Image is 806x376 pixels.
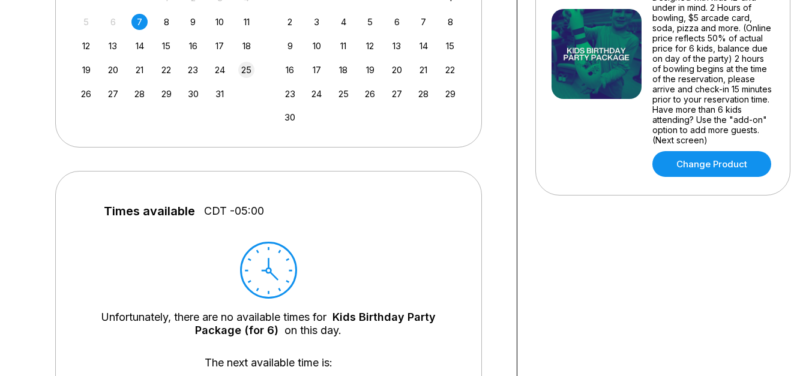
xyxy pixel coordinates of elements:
div: Choose Sunday, November 30th, 2025 [282,109,298,125]
div: Choose Friday, October 24th, 2025 [212,62,228,78]
div: Choose Tuesday, October 7th, 2025 [131,14,148,30]
div: Choose Wednesday, November 12th, 2025 [362,38,378,54]
div: Choose Thursday, October 16th, 2025 [185,38,201,54]
a: Kids Birthday Party Package (for 6) [195,311,436,336]
div: Choose Tuesday, November 4th, 2025 [335,14,352,30]
span: CDT -05:00 [204,204,264,218]
a: Change Product [652,151,771,177]
div: Choose Monday, November 3rd, 2025 [308,14,325,30]
div: Choose Monday, October 20th, 2025 [105,62,121,78]
div: Choose Wednesday, November 5th, 2025 [362,14,378,30]
div: Choose Thursday, October 23rd, 2025 [185,62,201,78]
div: Choose Sunday, November 9th, 2025 [282,38,298,54]
div: Choose Sunday, October 12th, 2025 [78,38,94,54]
div: Choose Thursday, October 9th, 2025 [185,14,201,30]
div: Choose Sunday, November 2nd, 2025 [282,14,298,30]
div: Choose Friday, October 10th, 2025 [212,14,228,30]
div: Choose Tuesday, October 28th, 2025 [131,86,148,102]
div: Unfortunately, there are no available times for on this day. [92,311,445,337]
div: Choose Thursday, November 13th, 2025 [389,38,405,54]
div: Choose Wednesday, October 8th, 2025 [158,14,175,30]
div: Choose Friday, November 14th, 2025 [415,38,432,54]
div: Choose Thursday, November 27th, 2025 [389,86,405,102]
div: Choose Saturday, October 11th, 2025 [238,14,254,30]
div: Choose Wednesday, October 15th, 2025 [158,38,175,54]
div: Choose Monday, November 17th, 2025 [308,62,325,78]
div: Choose Monday, October 13th, 2025 [105,38,121,54]
div: Choose Friday, October 31st, 2025 [212,86,228,102]
div: Choose Monday, November 10th, 2025 [308,38,325,54]
div: Choose Friday, November 21st, 2025 [415,62,432,78]
div: Choose Saturday, October 25th, 2025 [238,62,254,78]
div: Choose Sunday, November 23rd, 2025 [282,86,298,102]
div: Choose Tuesday, November 11th, 2025 [335,38,352,54]
div: Choose Thursday, November 6th, 2025 [389,14,405,30]
div: Choose Friday, November 7th, 2025 [415,14,432,30]
div: Choose Monday, November 24th, 2025 [308,86,325,102]
div: Choose Tuesday, October 21st, 2025 [131,62,148,78]
div: Choose Tuesday, November 25th, 2025 [335,86,352,102]
div: Choose Saturday, November 29th, 2025 [442,86,459,102]
div: Choose Sunday, October 19th, 2025 [78,62,94,78]
div: Choose Saturday, November 8th, 2025 [442,14,459,30]
div: Choose Saturday, October 18th, 2025 [238,38,254,54]
div: Choose Wednesday, November 26th, 2025 [362,86,378,102]
div: Choose Tuesday, October 14th, 2025 [131,38,148,54]
div: Choose Saturday, November 15th, 2025 [442,38,459,54]
div: Choose Wednesday, November 19th, 2025 [362,62,378,78]
div: Choose Wednesday, October 22nd, 2025 [158,62,175,78]
div: Not available Sunday, October 5th, 2025 [78,14,94,30]
img: Kids Birthday Party Package (for 6) [552,9,642,99]
div: Choose Thursday, October 30th, 2025 [185,86,201,102]
span: Times available [104,204,195,218]
div: Not available Monday, October 6th, 2025 [105,14,121,30]
div: Choose Monday, October 27th, 2025 [105,86,121,102]
div: Choose Tuesday, November 18th, 2025 [335,62,352,78]
div: Choose Wednesday, October 29th, 2025 [158,86,175,102]
div: Choose Sunday, November 16th, 2025 [282,62,298,78]
div: Choose Sunday, October 26th, 2025 [78,86,94,102]
div: Choose Friday, October 17th, 2025 [212,38,228,54]
div: Choose Saturday, November 22nd, 2025 [442,62,459,78]
div: Choose Thursday, November 20th, 2025 [389,62,405,78]
div: Choose Friday, November 28th, 2025 [415,86,432,102]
